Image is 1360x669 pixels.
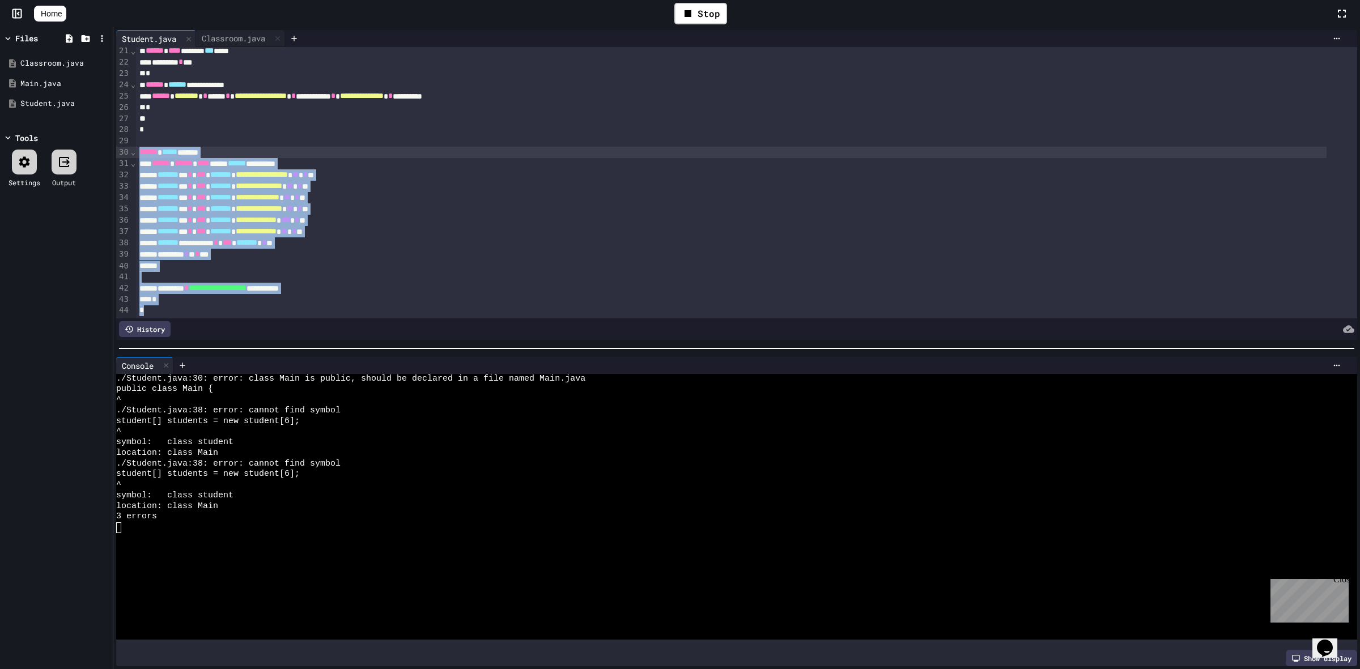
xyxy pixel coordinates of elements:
[116,416,300,427] span: student[] students = new student[6];
[116,215,130,226] div: 36
[130,147,136,156] span: Fold line
[116,357,173,374] div: Console
[116,79,130,91] div: 24
[116,124,130,135] div: 28
[130,159,136,168] span: Fold line
[116,480,121,491] span: ^
[116,512,157,522] span: 3 errors
[116,501,218,512] span: location: class Main
[116,374,585,385] span: ./Student.java:30: error: class Main is public, should be declared in a file named Main.java
[196,30,285,47] div: Classroom.java
[116,491,233,501] span: symbol: class student
[116,135,130,147] div: 29
[1266,574,1349,623] iframe: chat widget
[116,169,130,181] div: 32
[8,177,40,188] div: Settings
[116,448,218,459] span: location: class Main
[41,8,62,19] span: Home
[116,113,130,125] div: 27
[1312,624,1349,658] iframe: chat widget
[116,226,130,237] div: 37
[196,32,271,44] div: Classroom.java
[15,132,38,144] div: Tools
[116,459,341,470] span: ./Student.java:38: error: cannot find symbol
[5,5,78,72] div: Chat with us now!Close
[15,32,38,44] div: Files
[116,384,213,395] span: public class Main {
[674,3,727,24] div: Stop
[116,261,130,272] div: 40
[20,58,109,69] div: Classroom.java
[34,6,66,22] a: Home
[116,437,233,448] span: symbol: class student
[116,283,130,294] div: 42
[1286,650,1357,666] div: Show display
[116,181,130,192] div: 33
[116,294,130,305] div: 43
[116,249,130,260] div: 39
[116,33,182,45] div: Student.java
[116,395,121,406] span: ^
[116,102,130,113] div: 26
[116,57,130,68] div: 22
[116,91,130,102] div: 25
[116,360,159,372] div: Console
[116,427,121,437] span: ^
[116,68,130,79] div: 23
[116,158,130,169] div: 31
[116,271,130,283] div: 41
[116,305,130,316] div: 44
[20,98,109,109] div: Student.java
[116,237,130,249] div: 38
[116,406,341,416] span: ./Student.java:38: error: cannot find symbol
[116,147,130,158] div: 30
[130,46,136,56] span: Fold line
[116,30,196,47] div: Student.java
[116,469,300,480] span: student[] students = new student[6];
[116,192,130,203] div: 34
[116,203,130,215] div: 35
[20,78,109,90] div: Main.java
[52,177,76,188] div: Output
[130,80,136,89] span: Fold line
[116,45,130,57] div: 21
[119,321,171,337] div: History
